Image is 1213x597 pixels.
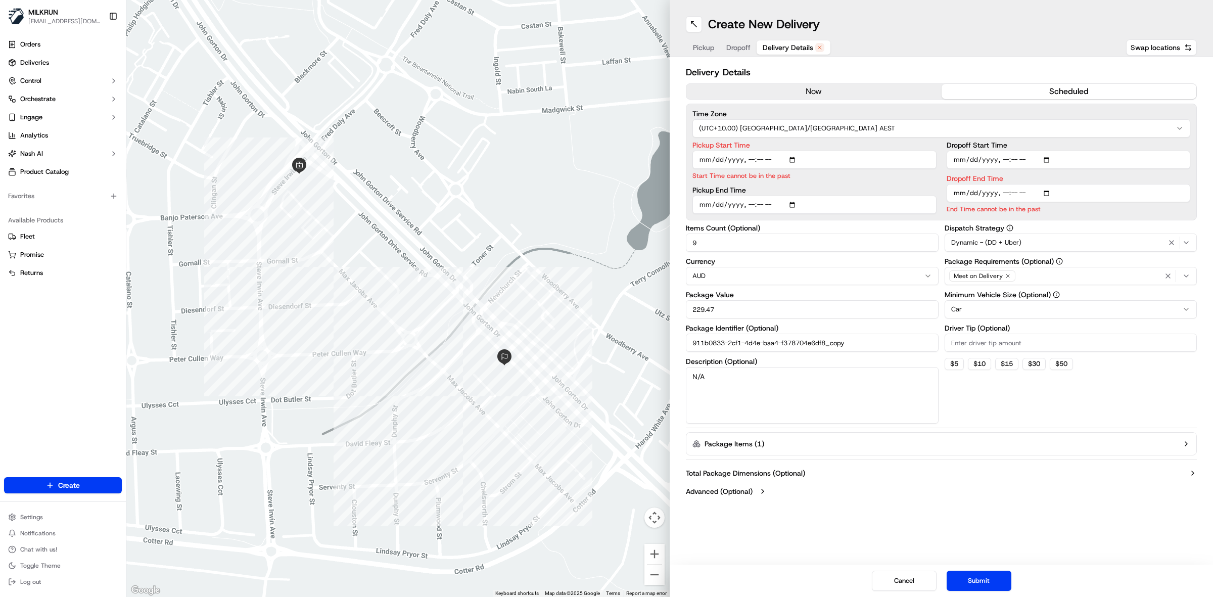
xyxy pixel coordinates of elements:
[945,267,1197,285] button: Meet on Delivery
[20,149,43,158] span: Nash AI
[945,224,1197,232] label: Dispatch Strategy
[947,142,1191,149] label: Dropoff Start Time
[4,510,122,524] button: Settings
[995,358,1018,370] button: $15
[951,238,1021,247] span: Dynamic - (DD + Uber)
[644,544,665,564] button: Zoom in
[692,171,937,180] p: Start Time cannot be in the past
[686,358,939,365] label: Description (Optional)
[20,545,57,554] span: Chat with us!
[945,291,1197,298] label: Minimum Vehicle Size (Optional)
[58,480,80,490] span: Create
[20,131,48,140] span: Analytics
[20,113,42,122] span: Engage
[8,8,24,24] img: MILKRUN
[1126,39,1197,56] button: Swap locations
[726,42,751,53] span: Dropoff
[626,590,667,596] a: Report a map error
[4,542,122,557] button: Chat with us!
[947,175,1191,182] label: Dropoff End Time
[4,36,122,53] a: Orders
[4,146,122,162] button: Nash AI
[20,232,35,241] span: Fleet
[20,250,44,259] span: Promise
[945,325,1197,332] label: Driver Tip (Optional)
[968,358,991,370] button: $10
[20,95,56,104] span: Orchestrate
[20,40,40,49] span: Orders
[686,325,939,332] label: Package Identifier (Optional)
[8,250,118,259] a: Promise
[945,358,964,370] button: $5
[4,4,105,28] button: MILKRUNMILKRUN[EMAIL_ADDRESS][DOMAIN_NAME]
[495,590,539,597] button: Keyboard shortcuts
[20,529,56,537] span: Notifications
[1050,358,1073,370] button: $50
[4,188,122,204] div: Favorites
[4,91,122,107] button: Orchestrate
[606,590,620,596] a: Terms (opens in new tab)
[945,258,1197,265] label: Package Requirements (Optional)
[705,439,764,449] label: Package Items ( 1 )
[945,234,1197,252] button: Dynamic - (DD + Uber)
[1131,42,1180,53] span: Swap locations
[945,334,1197,352] input: Enter driver tip amount
[947,571,1011,591] button: Submit
[20,167,69,176] span: Product Catalog
[4,228,122,245] button: Fleet
[1006,224,1013,232] button: Dispatch Strategy
[20,578,41,586] span: Log out
[129,584,162,597] a: Open this area in Google Maps (opens a new window)
[1056,258,1063,265] button: Package Requirements (Optional)
[872,571,937,591] button: Cancel
[4,109,122,125] button: Engage
[693,42,714,53] span: Pickup
[4,212,122,228] div: Available Products
[954,272,1003,280] span: Meet on Delivery
[4,127,122,144] a: Analytics
[20,76,41,85] span: Control
[686,258,939,265] label: Currency
[8,268,118,278] a: Returns
[947,204,1191,214] p: End Time cannot be in the past
[4,55,122,71] a: Deliveries
[4,559,122,573] button: Toggle Theme
[686,486,1197,496] button: Advanced (Optional)
[686,300,939,318] input: Enter package value
[686,234,939,252] input: Enter number of items
[686,224,939,232] label: Items Count (Optional)
[942,84,1197,99] button: scheduled
[8,232,118,241] a: Fleet
[4,477,122,493] button: Create
[1022,358,1046,370] button: $30
[692,110,1190,117] label: Time Zone
[708,16,820,32] h1: Create New Delivery
[1053,291,1060,298] button: Minimum Vehicle Size (Optional)
[692,142,937,149] label: Pickup Start Time
[20,562,61,570] span: Toggle Theme
[4,73,122,89] button: Control
[28,7,58,17] button: MILKRUN
[20,58,49,67] span: Deliveries
[686,291,939,298] label: Package Value
[686,432,1197,455] button: Package Items (1)
[763,42,813,53] span: Delivery Details
[4,575,122,589] button: Log out
[686,84,942,99] button: now
[686,468,805,478] label: Total Package Dimensions (Optional)
[686,486,753,496] label: Advanced (Optional)
[644,565,665,585] button: Zoom out
[686,65,1197,79] h2: Delivery Details
[644,508,665,528] button: Map camera controls
[129,584,162,597] img: Google
[545,590,600,596] span: Map data ©2025 Google
[4,526,122,540] button: Notifications
[20,513,43,521] span: Settings
[4,265,122,281] button: Returns
[692,187,937,194] label: Pickup End Time
[4,247,122,263] button: Promise
[20,268,43,278] span: Returns
[28,17,101,25] button: [EMAIL_ADDRESS][DOMAIN_NAME]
